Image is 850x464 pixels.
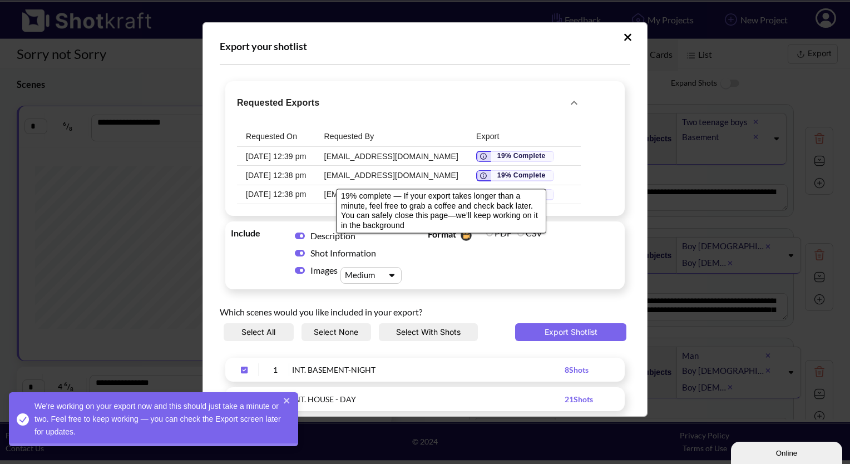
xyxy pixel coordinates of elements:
div: Which scenes would you like included in your export? [220,295,630,323]
button: Select With Shots [379,323,478,341]
label: CSV [517,228,542,238]
div: Export your shotlist [220,40,630,53]
button: Export Shotlist [515,323,626,341]
span: Description [310,230,355,241]
table: requested-exports [237,126,581,204]
span: Images [310,264,340,276]
span: 21 Shots [565,394,593,404]
div: 19% complete — If your export takes longer than a minute, feel free to grab a coffee and check ba... [341,191,541,230]
span: Format [428,227,483,244]
label: PDF [486,228,512,238]
span: Shot Information [310,248,376,258]
th: Requested By [315,126,467,147]
th: Requested On [237,126,315,147]
div: INT. BASEMENT-NIGHT [292,363,565,376]
div: INT. HOUSE - DAY [292,393,565,406]
div: Upload Script [202,22,648,417]
span: 8 Shots [565,365,589,374]
span: Include [231,227,286,239]
button: Select None [302,323,372,341]
iframe: chat widget [731,440,844,464]
button: Requested Exports [228,84,590,122]
th: Export [467,126,563,147]
td: [EMAIL_ADDRESS][DOMAIN_NAME] [315,166,467,185]
img: Camera Icon [458,227,473,244]
div: 1 [261,363,289,376]
button: close [283,396,291,409]
td: [DATE] 12:38 pm [237,166,315,185]
div: We're working on your export now and this should just take a minute or two. Feel free to keep wor... [9,392,298,446]
button: Select All [224,323,294,341]
td: [DATE] 12:38 pm [237,185,315,204]
h6: Requested Exports [237,95,319,111]
td: [EMAIL_ADDRESS][DOMAIN_NAME] [315,147,467,166]
td: [DATE] 12:39 pm [237,147,315,166]
td: [EMAIL_ADDRESS][DOMAIN_NAME] [315,185,467,204]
